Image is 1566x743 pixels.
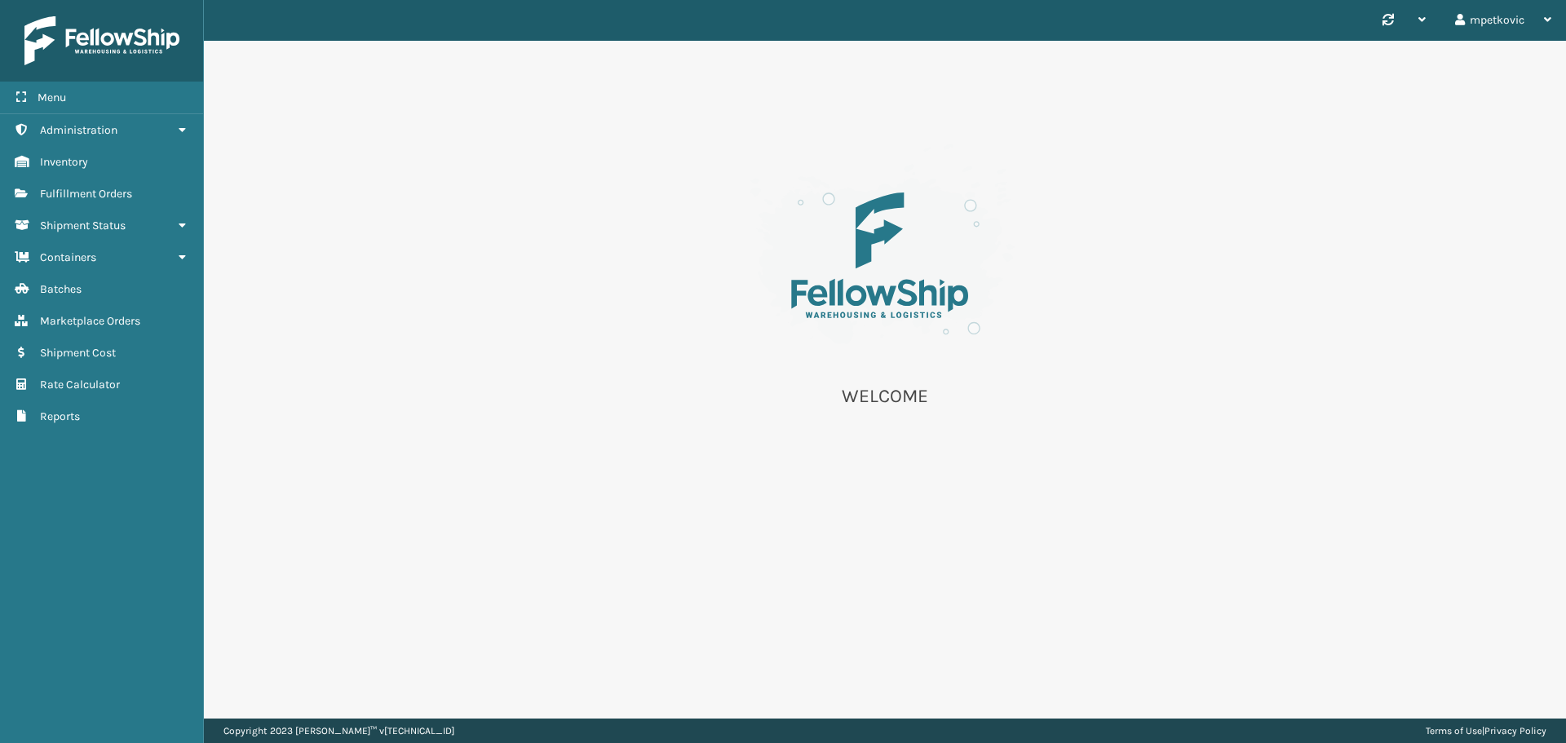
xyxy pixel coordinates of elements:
[38,91,66,104] span: Menu
[40,250,96,264] span: Containers
[1426,725,1482,736] a: Terms of Use
[40,282,82,296] span: Batches
[223,719,454,743] p: Copyright 2023 [PERSON_NAME]™ v [TECHNICAL_ID]
[722,384,1048,409] p: WELCOME
[40,314,140,328] span: Marketplace Orders
[40,346,116,360] span: Shipment Cost
[40,123,117,137] span: Administration
[40,409,80,423] span: Reports
[1484,725,1546,736] a: Privacy Policy
[40,378,120,391] span: Rate Calculator
[40,187,132,201] span: Fulfillment Orders
[1426,719,1546,743] div: |
[40,219,126,232] span: Shipment Status
[722,139,1048,365] img: es-welcome.8eb42ee4.svg
[24,16,179,65] img: logo
[40,155,88,169] span: Inventory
